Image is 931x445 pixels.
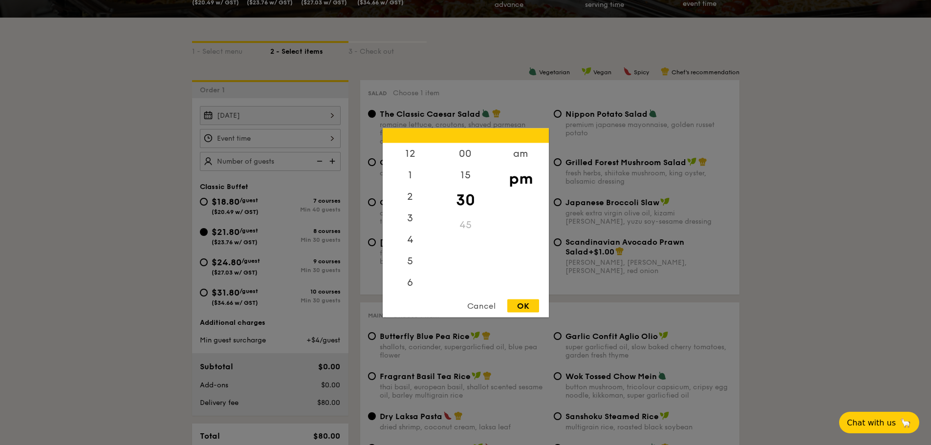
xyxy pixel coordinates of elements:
[457,299,505,312] div: Cancel
[900,417,911,428] span: 🦙
[383,272,438,293] div: 6
[507,299,539,312] div: OK
[383,229,438,250] div: 4
[438,143,493,164] div: 00
[493,143,548,164] div: am
[383,164,438,186] div: 1
[383,186,438,207] div: 2
[438,164,493,186] div: 15
[493,164,548,192] div: pm
[383,143,438,164] div: 12
[438,186,493,214] div: 30
[438,214,493,235] div: 45
[383,207,438,229] div: 3
[847,418,896,427] span: Chat with us
[839,412,919,433] button: Chat with us🦙
[383,250,438,272] div: 5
